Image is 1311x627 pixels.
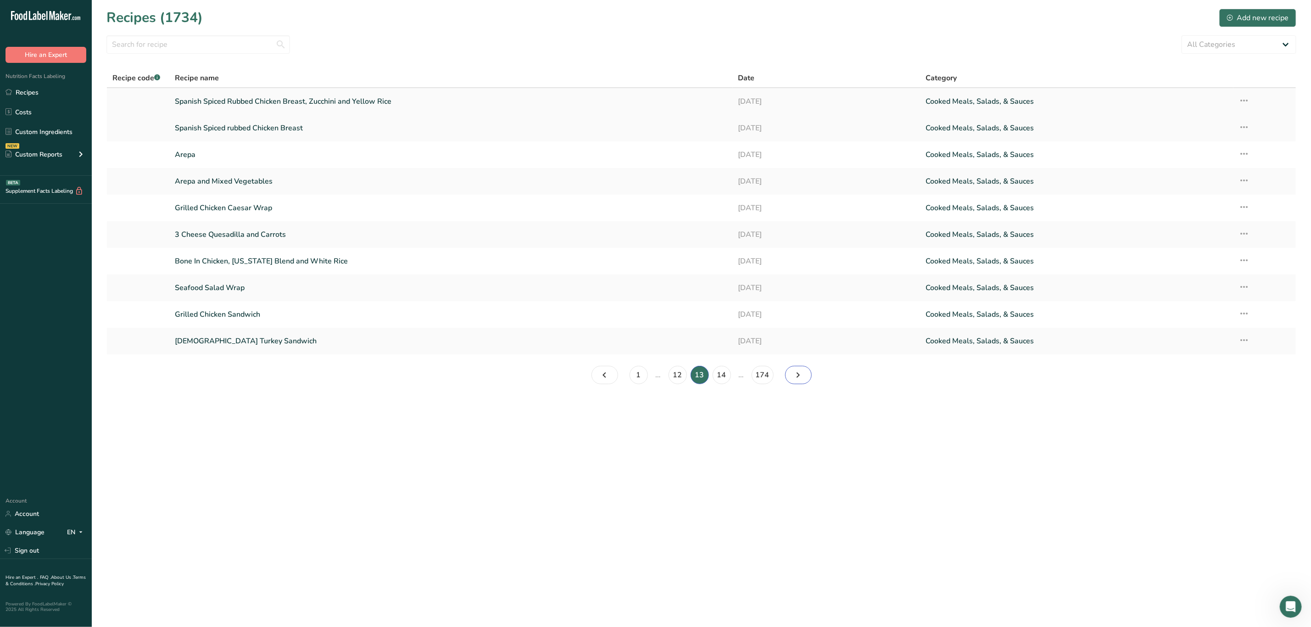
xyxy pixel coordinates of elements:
a: [DATE] [738,305,915,324]
a: Cooked Meals, Salads, & Sauces [926,278,1228,297]
h1: Recipes (1734) [106,7,203,28]
a: Grilled Chicken Caesar Wrap [175,198,727,218]
a: Grilled Chicken Sandwich [175,305,727,324]
a: About Us . [51,574,73,581]
a: [DEMOGRAPHIC_DATA] Turkey Sandwich [175,331,727,351]
span: Category [926,73,957,84]
a: [DATE] [738,118,915,138]
a: [DATE] [738,278,915,297]
iframe: Intercom live chat [1280,596,1302,618]
a: [DATE] [738,198,915,218]
a: Arepa and Mixed Vegetables [175,172,727,191]
span: Date [738,73,755,84]
a: Cooked Meals, Salads, & Sauces [926,198,1228,218]
a: Page 12. [669,366,687,384]
a: Privacy Policy [35,581,64,587]
span: Recipe code [112,73,160,83]
div: NEW [6,143,19,149]
a: Cooked Meals, Salads, & Sauces [926,118,1228,138]
a: [DATE] [738,172,915,191]
a: Arepa [175,145,727,164]
a: Cooked Meals, Salads, & Sauces [926,172,1228,191]
a: Seafood Salad Wrap [175,278,727,297]
a: Cooked Meals, Salads, & Sauces [926,92,1228,111]
a: [DATE] [738,92,915,111]
div: Add new recipe [1227,12,1289,23]
a: [DATE] [738,252,915,271]
a: FAQ . [40,574,51,581]
a: [DATE] [738,225,915,244]
a: Bone In Chicken, [US_STATE] Blend and White Rice [175,252,727,271]
a: Cooked Meals, Salads, & Sauces [926,331,1228,351]
a: Terms & Conditions . [6,574,86,587]
a: Cooked Meals, Salads, & Sauces [926,145,1228,164]
a: Cooked Meals, Salads, & Sauces [926,252,1228,271]
button: Add new recipe [1219,9,1296,27]
a: Spanish Spiced Rubbed Chicken Breast, Zucchini and Yellow Rice [175,92,727,111]
a: Hire an Expert . [6,574,38,581]
div: BETA [6,180,20,185]
div: Powered By FoodLabelMaker © 2025 All Rights Reserved [6,601,86,612]
button: Hire an Expert [6,47,86,63]
a: Page 14. [713,366,731,384]
a: Page 14. [785,366,812,384]
a: Page 1. [630,366,648,384]
a: Language [6,524,45,540]
a: Cooked Meals, Salads, & Sauces [926,305,1228,324]
div: Custom Reports [6,150,62,159]
a: Cooked Meals, Salads, & Sauces [926,225,1228,244]
input: Search for recipe [106,35,290,54]
a: Page 174. [752,366,774,384]
a: [DATE] [738,145,915,164]
div: EN [67,527,86,538]
span: Recipe name [175,73,219,84]
a: Spanish Spiced rubbed Chicken Breast [175,118,727,138]
a: 3 Cheese Quesadilla and Carrots [175,225,727,244]
a: Page 12. [591,366,618,384]
a: [DATE] [738,331,915,351]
